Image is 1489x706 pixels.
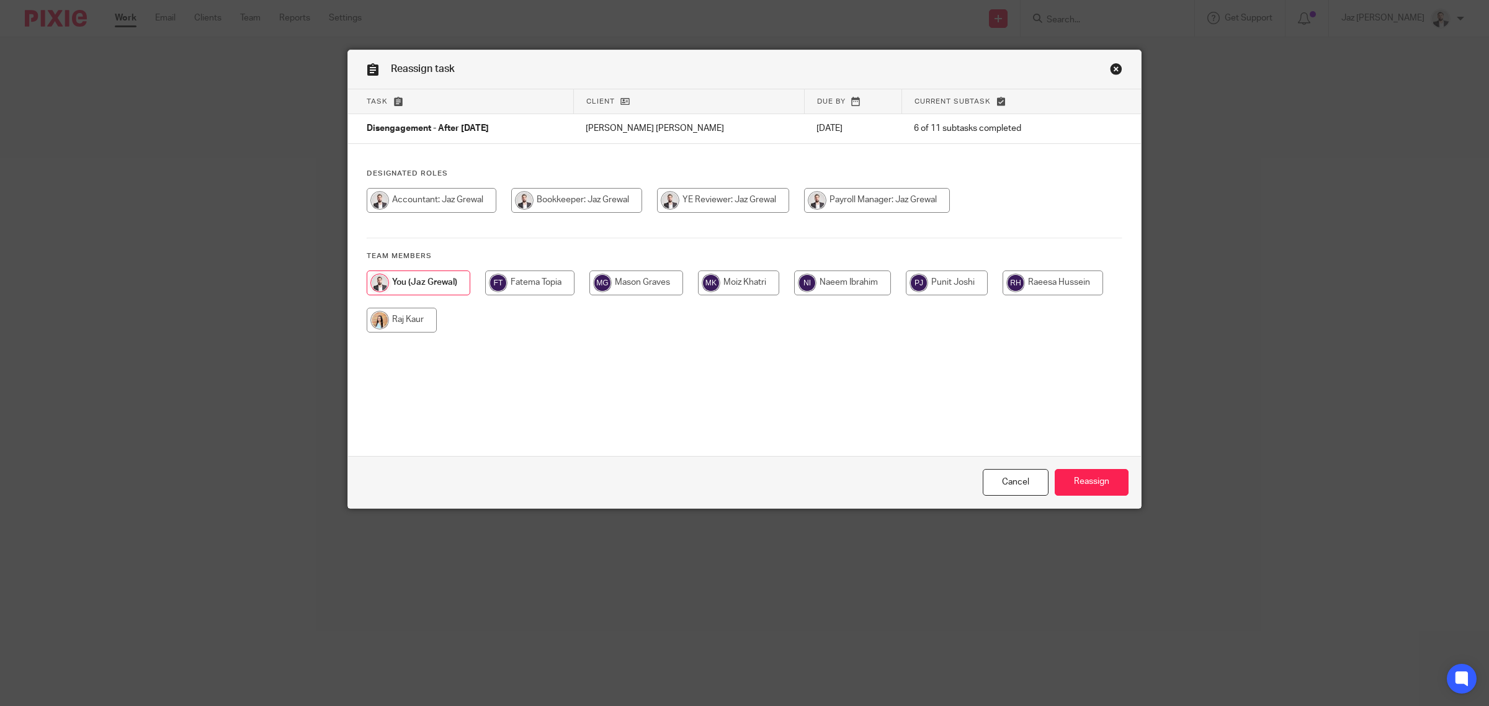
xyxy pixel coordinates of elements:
span: Disengagement - After [DATE] [367,125,489,133]
h4: Designated Roles [367,169,1122,179]
h4: Team members [367,251,1122,261]
span: Due by [817,98,846,105]
p: [PERSON_NAME] [PERSON_NAME] [586,122,792,135]
span: Reassign task [391,64,455,74]
input: Reassign [1055,469,1129,496]
span: Current subtask [914,98,991,105]
span: Task [367,98,388,105]
a: Close this dialog window [983,469,1049,496]
p: [DATE] [816,122,889,135]
td: 6 of 11 subtasks completed [901,114,1088,144]
a: Close this dialog window [1110,63,1122,79]
span: Client [586,98,615,105]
